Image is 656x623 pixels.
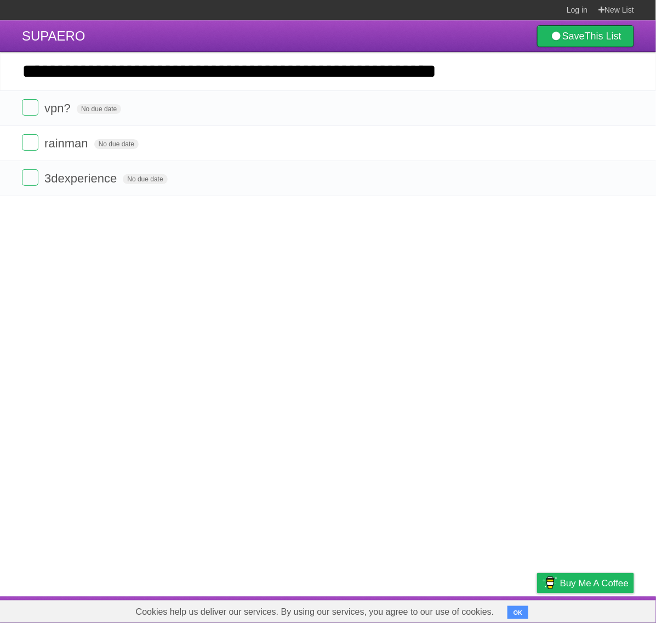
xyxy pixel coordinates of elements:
label: Done [22,169,38,186]
span: SUPAERO [22,28,85,43]
a: About [391,599,414,620]
span: Buy me a coffee [560,574,629,593]
img: Buy me a coffee [543,574,557,592]
span: rainman [44,136,90,150]
a: SaveThis List [537,25,634,47]
button: OK [507,606,529,619]
label: Done [22,99,38,116]
span: No due date [94,139,139,149]
a: Buy me a coffee [537,573,634,593]
a: Terms [486,599,510,620]
span: No due date [123,174,167,184]
span: 3dexperience [44,172,119,185]
label: Done [22,134,38,151]
b: This List [585,31,621,42]
span: vpn? [44,101,73,115]
a: Privacy [523,599,551,620]
a: Developers [427,599,472,620]
span: Cookies help us deliver our services. By using our services, you agree to our use of cookies. [125,601,505,623]
span: No due date [77,104,121,114]
a: Suggest a feature [565,599,634,620]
